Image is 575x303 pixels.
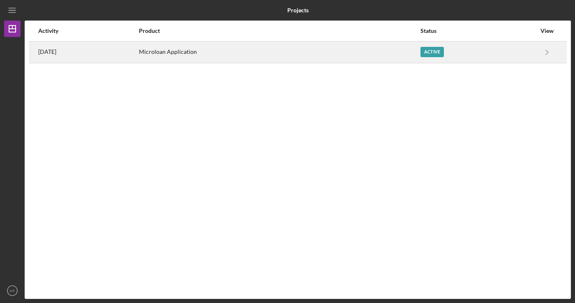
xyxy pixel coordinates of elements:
div: View [537,28,557,34]
div: Status [420,28,536,34]
b: Projects [287,7,309,14]
time: 2025-08-16 10:29 [38,49,56,55]
div: Product [139,28,420,34]
button: HT [4,282,21,299]
div: Activity [38,28,138,34]
text: HT [10,289,15,293]
div: Microloan Application [139,42,420,62]
div: Active [420,47,444,57]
